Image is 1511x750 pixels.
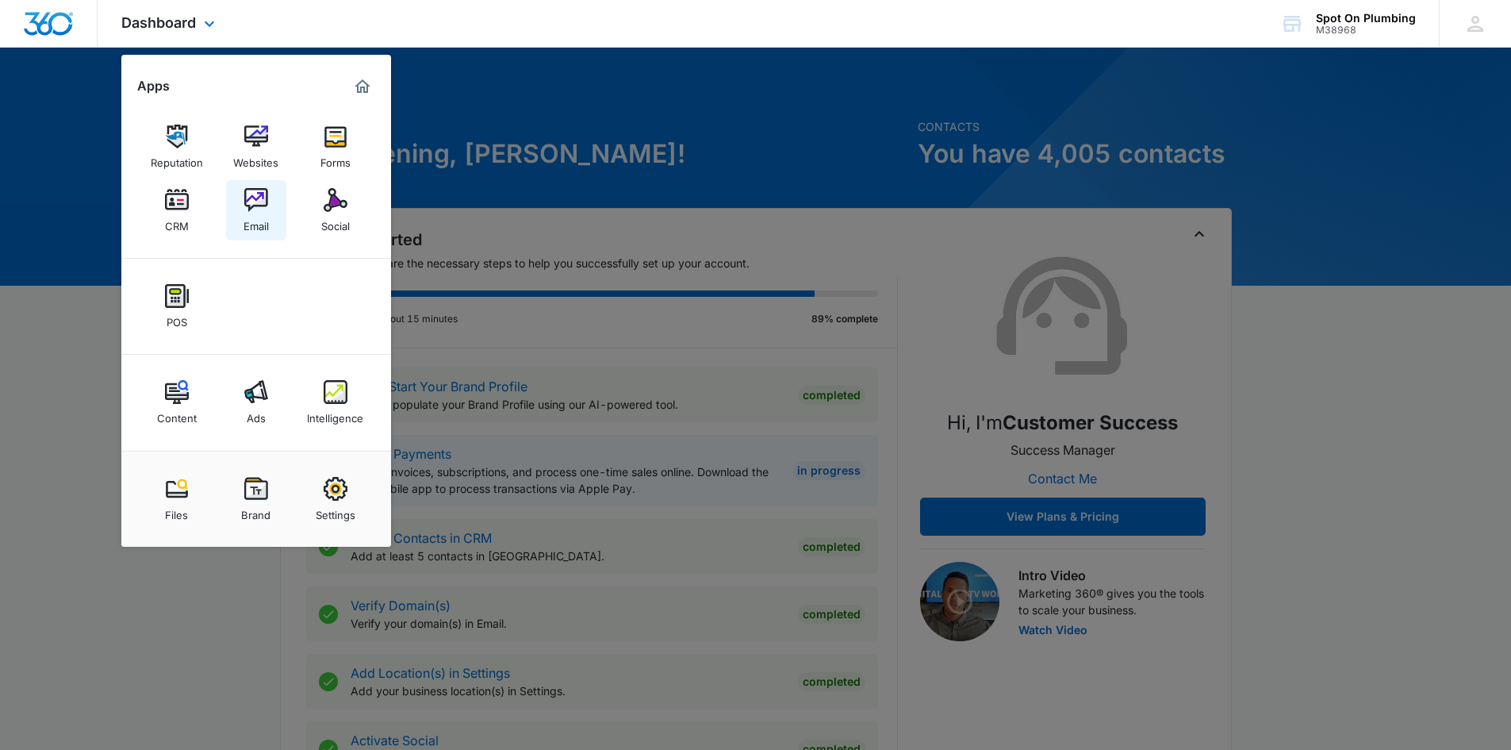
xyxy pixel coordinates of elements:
[137,79,170,94] h2: Apps
[247,404,266,425] div: Ads
[147,117,207,177] a: Reputation
[305,372,366,433] a: Intelligence
[157,404,197,425] div: Content
[1316,12,1416,25] div: account name
[167,308,187,329] div: POS
[226,372,286,433] a: Ads
[316,501,355,521] div: Settings
[305,469,366,529] a: Settings
[165,212,189,233] div: CRM
[121,14,196,31] span: Dashboard
[165,501,188,521] div: Files
[147,276,207,337] a: POS
[147,180,207,240] a: CRM
[226,117,286,177] a: Websites
[241,501,270,521] div: Brand
[321,212,350,233] div: Social
[350,74,375,99] a: Marketing 360® Dashboard
[226,469,286,529] a: Brand
[233,148,278,169] div: Websites
[226,180,286,240] a: Email
[305,117,366,177] a: Forms
[147,469,207,529] a: Files
[307,404,363,425] div: Intelligence
[244,212,269,233] div: Email
[305,180,366,240] a: Social
[320,148,351,169] div: Forms
[151,148,203,169] div: Reputation
[147,372,207,433] a: Content
[1316,25,1416,36] div: account id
